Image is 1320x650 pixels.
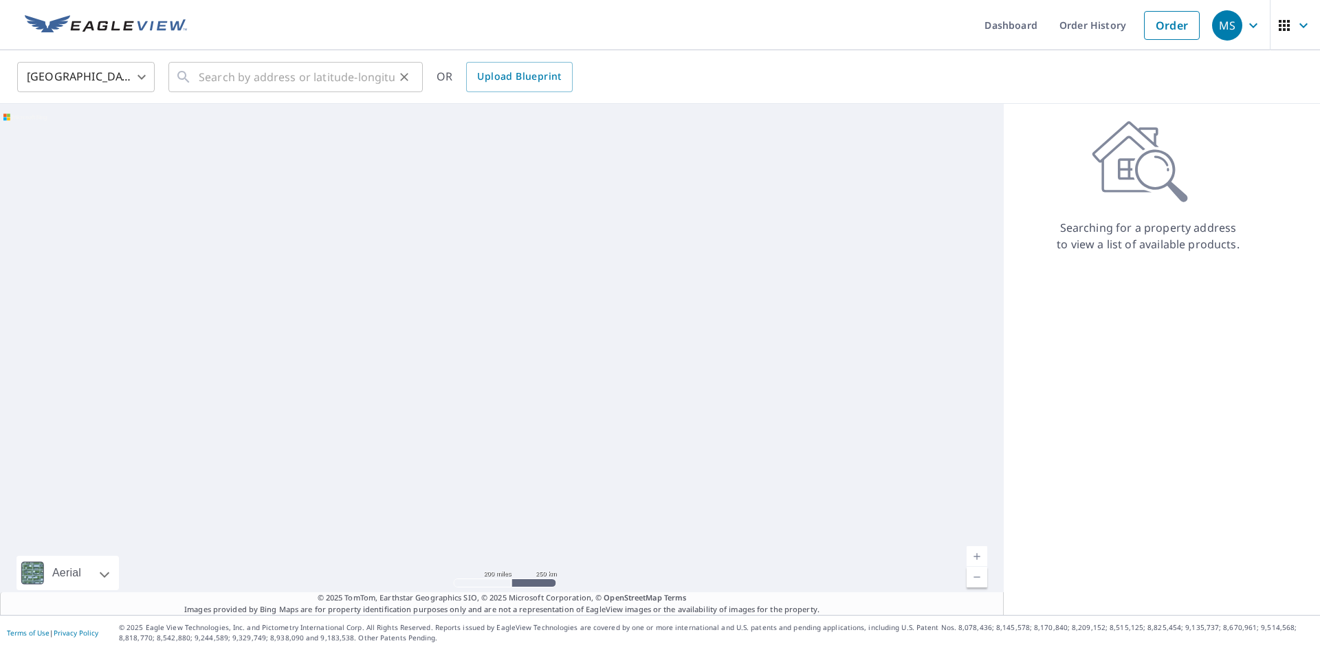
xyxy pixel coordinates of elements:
a: Current Level 5, Zoom Out [967,567,987,587]
a: Privacy Policy [54,628,98,638]
img: EV Logo [25,15,187,36]
a: Order [1144,11,1200,40]
div: OR [437,62,573,92]
a: Current Level 5, Zoom In [967,546,987,567]
button: Clear [395,67,414,87]
p: | [7,629,98,637]
a: Terms [664,592,687,603]
a: Upload Blueprint [466,62,572,92]
a: Terms of Use [7,628,49,638]
div: MS [1212,10,1242,41]
p: Searching for a property address to view a list of available products. [1056,219,1240,252]
div: Aerial [48,556,85,590]
span: Upload Blueprint [477,68,561,85]
p: © 2025 Eagle View Technologies, Inc. and Pictometry International Corp. All Rights Reserved. Repo... [119,622,1313,643]
div: Aerial [16,556,119,590]
input: Search by address or latitude-longitude [199,58,395,96]
div: [GEOGRAPHIC_DATA] [17,58,155,96]
span: © 2025 TomTom, Earthstar Geographics SIO, © 2025 Microsoft Corporation, © [318,592,687,604]
a: OpenStreetMap [604,592,661,603]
